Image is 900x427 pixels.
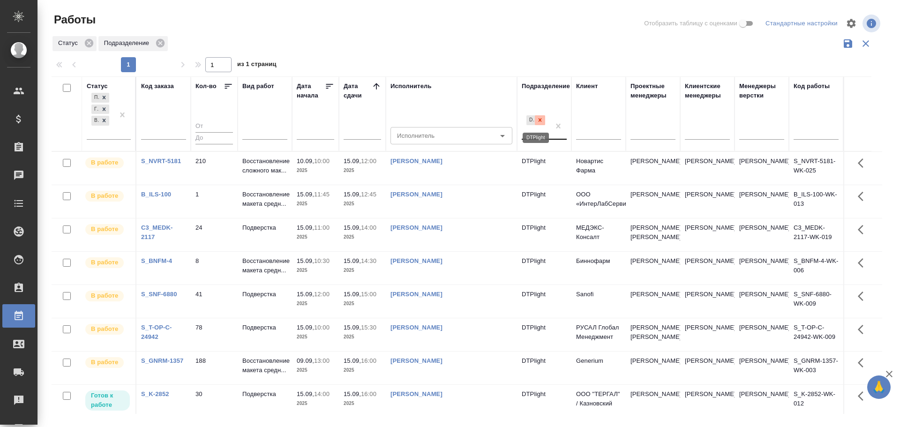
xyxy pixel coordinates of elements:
[739,157,784,166] p: [PERSON_NAME]
[191,352,238,384] td: 188
[91,191,118,201] p: В работе
[644,19,737,28] span: Отобразить таблицу с оценками
[58,38,81,48] p: Статус
[84,323,131,336] div: Исполнитель выполняет работу
[789,285,843,318] td: S_SNF-6880-WK-009
[789,218,843,251] td: C3_MEDK-2117-WK-019
[195,132,233,144] input: До
[680,252,735,285] td: [PERSON_NAME]
[344,299,381,308] p: 2025
[517,352,571,384] td: DTPlight
[852,218,875,241] button: Здесь прячутся важные кнопки
[390,191,442,198] a: [PERSON_NAME]
[344,82,372,100] div: Дата сдачи
[104,38,152,48] p: Подразделение
[794,82,830,91] div: Код работы
[739,223,784,232] p: [PERSON_NAME]
[517,385,571,418] td: DTPlight
[191,152,238,185] td: 210
[84,256,131,269] div: Исполнитель выполняет работу
[314,390,330,397] p: 14:00
[91,93,99,103] div: Подбор
[91,324,118,334] p: В работе
[852,285,875,307] button: Здесь прячутся важные кнопки
[242,256,287,275] p: Восстановление макета средн...
[680,218,735,251] td: [PERSON_NAME]
[390,291,442,298] a: [PERSON_NAME]
[344,324,361,331] p: 15.09,
[739,390,784,399] p: [PERSON_NAME]
[626,152,680,185] td: [PERSON_NAME]
[867,375,891,399] button: 🙏
[626,252,680,285] td: [PERSON_NAME]
[141,291,177,298] a: S_SNF-6880
[191,318,238,351] td: 78
[390,390,442,397] a: [PERSON_NAME]
[852,252,875,274] button: Здесь прячутся важные кнопки
[361,357,376,364] p: 16:00
[191,285,238,318] td: 41
[739,190,784,199] p: [PERSON_NAME]
[191,385,238,418] td: 30
[763,16,840,31] div: split button
[680,318,735,351] td: [PERSON_NAME]
[390,82,432,91] div: Исполнитель
[680,385,735,418] td: [PERSON_NAME]
[195,121,233,133] input: От
[626,185,680,218] td: [PERSON_NAME]
[739,256,784,266] p: [PERSON_NAME]
[297,82,325,100] div: Дата начала
[680,285,735,318] td: [PERSON_NAME]
[84,190,131,202] div: Исполнитель выполняет работу
[91,105,99,114] div: Готов к работе
[517,185,571,218] td: DTPlight
[297,157,314,165] p: 10.09,
[517,152,571,185] td: DTPlight
[626,352,680,384] td: [PERSON_NAME]
[739,82,784,100] div: Менеджеры верстки
[789,318,843,351] td: S_T-OP-C-24942-WK-009
[626,385,680,418] td: [PERSON_NAME]
[344,332,381,342] p: 2025
[390,157,442,165] a: [PERSON_NAME]
[91,258,118,267] p: В работе
[237,59,277,72] span: из 1 страниц
[840,12,862,35] span: Настроить таблицу
[576,190,621,209] p: ООО «ИнтерЛабСервис»
[91,358,118,367] p: В работе
[680,352,735,384] td: [PERSON_NAME]
[191,218,238,251] td: 24
[390,224,442,231] a: [PERSON_NAME]
[344,257,361,264] p: 15.09,
[739,290,784,299] p: [PERSON_NAME]
[84,390,131,412] div: Исполнитель может приступить к работе
[191,185,238,218] td: 1
[314,257,330,264] p: 10:30
[522,82,570,91] div: Подразделение
[91,291,118,300] p: В работе
[630,82,675,100] div: Проектные менеджеры
[344,390,361,397] p: 15.09,
[344,366,381,375] p: 2025
[361,191,376,198] p: 12:45
[576,256,621,266] p: Биннофарм
[361,257,376,264] p: 14:30
[526,115,535,125] div: DTPlight
[789,252,843,285] td: S_BNFM-4-WK-006
[242,223,287,232] p: Подверстка
[242,82,274,91] div: Вид работ
[361,390,376,397] p: 16:00
[344,232,381,242] p: 2025
[297,399,334,408] p: 2025
[297,357,314,364] p: 09.09,
[141,390,169,397] a: S_K-2852
[576,157,621,175] p: Новартис Фарма
[242,323,287,332] p: Подверстка
[517,318,571,351] td: DTPlight
[91,158,118,167] p: В работе
[297,257,314,264] p: 15.09,
[87,82,108,91] div: Статус
[297,232,334,242] p: 2025
[141,224,173,240] a: C3_MEDK-2117
[517,218,571,251] td: DTPlight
